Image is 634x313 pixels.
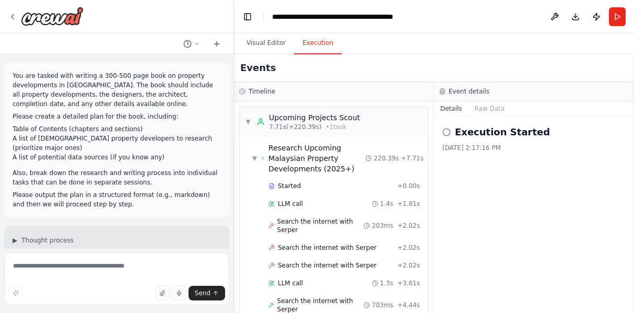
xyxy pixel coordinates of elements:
[326,123,347,131] span: • 1 task
[172,286,186,300] button: Click to speak your automation idea
[13,236,17,245] span: ▶
[269,112,360,123] div: Upcoming Projects Scout
[442,144,626,152] div: [DATE] 2:17:16 PM
[397,222,420,230] span: + 2.02s
[8,286,23,300] button: Improve this prompt
[13,112,221,121] p: Please create a detailed plan for the book, including:
[249,87,275,96] h3: Timeline
[401,154,424,163] span: + 7.71s
[13,236,74,245] button: ▶Thought process
[21,7,84,26] img: Logo
[380,200,393,208] span: 1.4s
[434,101,468,116] button: Details
[397,182,420,190] span: + 0.00s
[294,32,342,54] button: Execution
[268,143,366,174] span: Research Upcoming Malaysian Property Developments (2025+)
[269,123,322,131] span: 7.71s (+220.39s)
[468,101,511,116] button: Raw Data
[189,286,225,300] button: Send
[21,236,74,245] span: Thought process
[397,279,420,287] span: + 3.61s
[13,168,221,187] p: Also, break down the research and writing process into individual tasks that can be done in separ...
[252,154,257,163] span: ▼
[374,154,399,163] span: 220.39s
[13,153,221,162] li: A list of potential data sources (if you know any)
[272,11,393,22] nav: breadcrumb
[397,301,420,309] span: + 4.44s
[449,87,489,96] h3: Event details
[13,190,221,209] p: Please output the plan in a structured format (e.g., markdown) and then we will proceed step by s...
[179,38,204,50] button: Switch to previous chat
[278,244,377,252] span: Search the internet with Serper
[240,61,276,75] h2: Events
[240,9,255,24] button: Hide left sidebar
[13,124,221,134] li: Table of Contents (chapters and sections)
[208,38,225,50] button: Start a new chat
[245,118,251,126] span: ▼
[155,286,170,300] button: Upload files
[278,200,303,208] span: LLM call
[372,222,393,230] span: 203ms
[238,32,294,54] button: Visual Editor
[397,200,420,208] span: + 1.81s
[13,134,221,153] li: A list of [DEMOGRAPHIC_DATA] property developers to research (prioritize major ones)
[397,261,420,270] span: + 2.02s
[278,182,301,190] span: Started
[372,301,393,309] span: 703ms
[277,217,364,234] span: Search the internet with Serper
[13,71,221,109] p: You are tasked with writing a 300-500 page book on property developments in [GEOGRAPHIC_DATA]. Th...
[380,279,393,287] span: 1.3s
[195,289,210,297] span: Send
[397,244,420,252] span: + 2.02s
[278,261,377,270] span: Search the internet with Serper
[278,279,303,287] span: LLM call
[455,125,550,140] h2: Execution Started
